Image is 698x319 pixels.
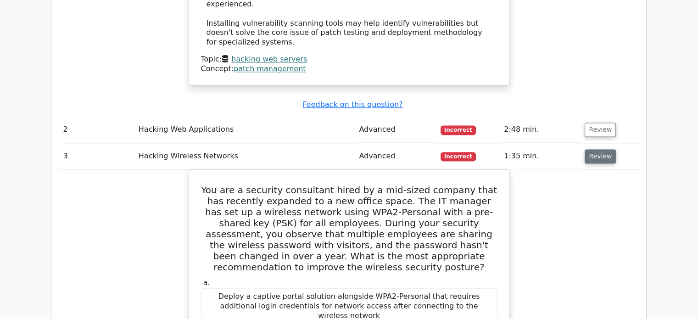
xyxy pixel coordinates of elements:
span: Incorrect [441,152,476,161]
td: 2:48 min. [500,117,581,143]
td: 1:35 min. [500,143,581,169]
button: Review [585,123,616,137]
td: Advanced [355,143,437,169]
button: Review [585,149,616,163]
a: patch management [234,64,306,73]
h5: You are a security consultant hired by a mid-sized company that has recently expanded to a new of... [200,185,498,273]
a: Feedback on this question? [302,100,402,109]
a: hacking web servers [231,55,307,63]
td: 2 [60,117,135,143]
span: a. [203,278,210,287]
div: Topic: [201,55,497,64]
div: Concept: [201,64,497,74]
td: 3 [60,143,135,169]
span: Incorrect [441,125,476,134]
td: Hacking Web Applications [135,117,356,143]
td: Hacking Wireless Networks [135,143,356,169]
td: Advanced [355,117,437,143]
